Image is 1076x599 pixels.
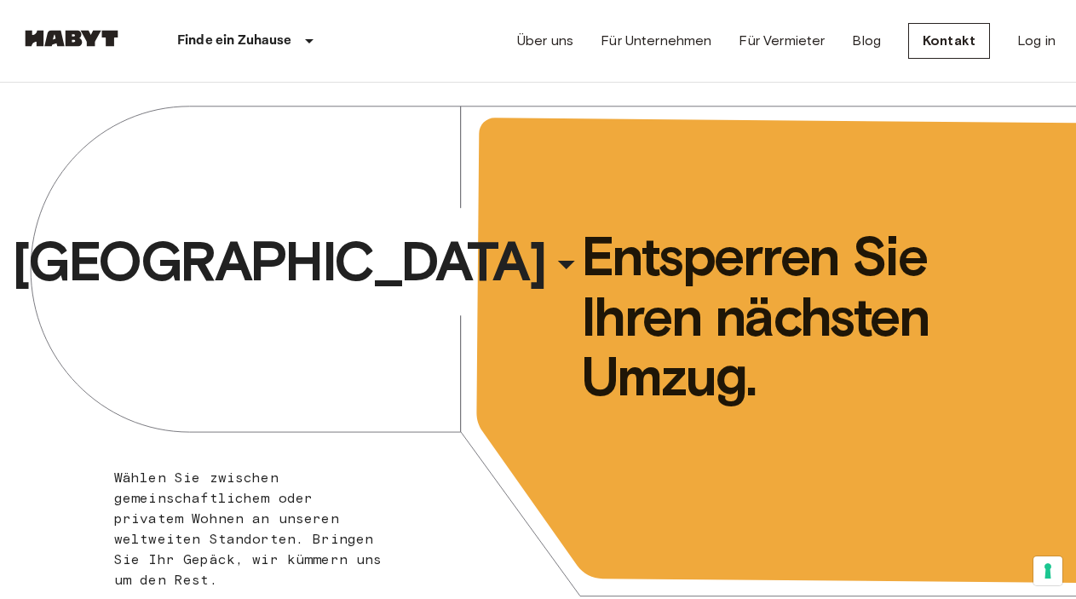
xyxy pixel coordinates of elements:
[908,23,990,59] a: Kontakt
[581,228,1011,407] span: Entsperren Sie Ihren nächsten Umzug.
[1033,556,1062,585] button: Your consent preferences for tracking technologies
[114,469,383,588] span: Wählen Sie zwischen gemeinschaftlichem oder privatem Wohnen an unseren weltweiten Standorten. Bri...
[177,31,292,51] p: Finde ein Zuhause
[601,31,711,51] a: Für Unternehmen
[852,31,881,51] a: Blog
[1017,31,1056,51] a: Log in
[12,228,545,296] span: [GEOGRAPHIC_DATA]
[5,222,593,301] button: [GEOGRAPHIC_DATA]
[20,30,123,47] img: Habyt
[517,31,573,51] a: Über uns
[739,31,825,51] a: Für Vermieter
